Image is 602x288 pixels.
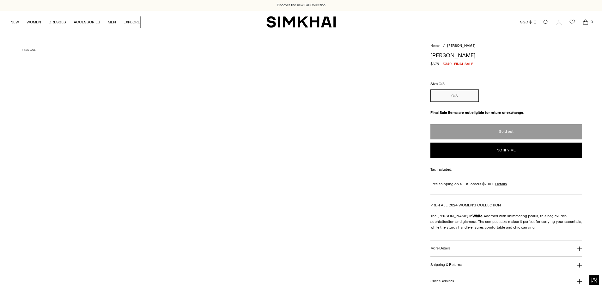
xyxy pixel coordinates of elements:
[430,167,582,172] div: Tax included.
[266,16,336,28] a: SIMKHAI
[277,3,325,8] a: Discover the new Fall Collection
[430,44,440,48] a: Home
[430,61,439,67] s: $675
[108,15,116,29] a: MEN
[430,241,582,257] button: More Details
[430,143,582,158] button: Notify me
[430,181,582,187] div: Free shipping on all US orders $200+
[430,81,445,87] label: Size:
[520,15,537,29] button: SGD $
[124,15,140,29] a: EXPLORE
[579,16,592,28] a: Open cart modal
[495,181,507,187] a: Details
[430,89,479,102] button: O/S
[430,110,524,115] strong: Final Sale items are not eligible for return or exchange.
[539,16,552,28] a: Open search modal
[443,43,445,49] div: /
[430,52,582,58] h1: [PERSON_NAME]
[443,61,452,67] span: $340
[430,43,582,49] nav: breadcrumbs
[430,213,582,230] p: The [PERSON_NAME] in Adorned with shimmering pearls, this bag exudes sophistication and glamour. ...
[430,246,450,250] h3: More Details
[439,82,445,86] span: O/S
[74,15,100,29] a: ACCESSORIES
[49,15,66,29] a: DRESSES
[430,257,582,273] button: Shipping & Returns
[27,15,41,29] a: WOMEN
[430,203,501,207] a: PRE-FALL 2024 WOMEN'S COLLECTION
[430,263,462,267] h3: Shipping & Returns
[553,16,565,28] a: Go to the account page
[10,15,19,29] a: NEW
[430,279,454,283] h3: Client Services
[589,19,594,25] span: 0
[566,16,579,28] a: Wishlist
[447,44,476,48] span: [PERSON_NAME]
[472,214,483,218] strong: White.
